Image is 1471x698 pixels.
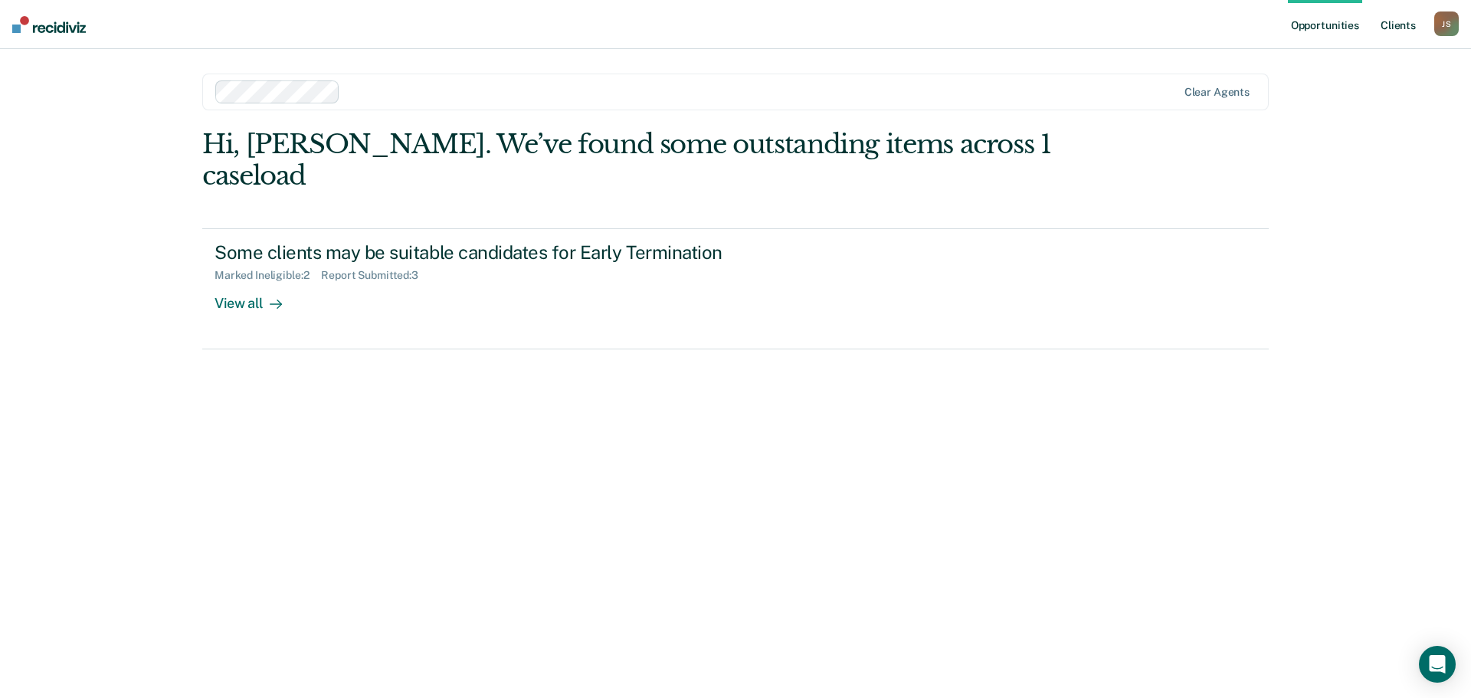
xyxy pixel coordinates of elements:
[202,129,1056,192] div: Hi, [PERSON_NAME]. We’ve found some outstanding items across 1 caseload
[202,228,1269,349] a: Some clients may be suitable candidates for Early TerminationMarked Ineligible:2Report Submitted:...
[1419,646,1456,683] div: Open Intercom Messenger
[215,282,300,312] div: View all
[1184,86,1250,99] div: Clear agents
[215,241,752,264] div: Some clients may be suitable candidates for Early Termination
[12,16,86,33] img: Recidiviz
[321,269,431,282] div: Report Submitted : 3
[1434,11,1459,36] div: J S
[1434,11,1459,36] button: JS
[215,269,321,282] div: Marked Ineligible : 2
